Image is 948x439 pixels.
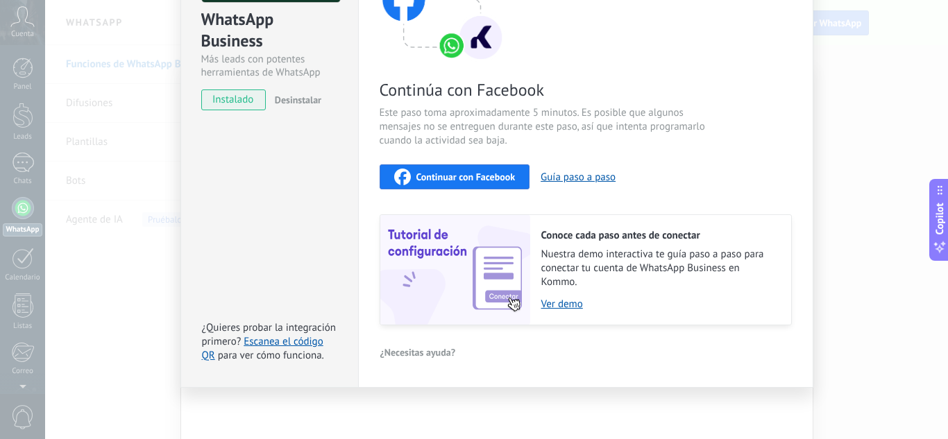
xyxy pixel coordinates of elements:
span: para ver cómo funciona. [218,349,324,362]
h2: Conoce cada paso antes de conectar [541,229,777,242]
button: Continuar con Facebook [380,164,530,189]
span: ¿Necesitas ayuda? [380,347,456,357]
span: Continuar con Facebook [416,172,516,182]
a: Escanea el código QR [202,335,323,362]
div: Más leads con potentes herramientas de WhatsApp [201,53,338,79]
button: Guía paso a paso [541,171,616,184]
span: Este paso toma aproximadamente 5 minutos. Es posible que algunos mensajes no se entreguen durante... [380,106,710,148]
span: instalado [202,89,265,110]
button: Desinstalar [269,89,321,110]
button: ¿Necesitas ayuda? [380,342,457,363]
span: Continúa con Facebook [380,79,710,101]
span: Nuestra demo interactiva te guía paso a paso para conectar tu cuenta de WhatsApp Business en Kommo. [541,248,777,289]
div: WhatsApp Business [201,8,338,53]
span: Desinstalar [275,94,321,106]
span: ¿Quieres probar la integración primero? [202,321,337,348]
a: Ver demo [541,298,777,311]
span: Copilot [933,203,947,234]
